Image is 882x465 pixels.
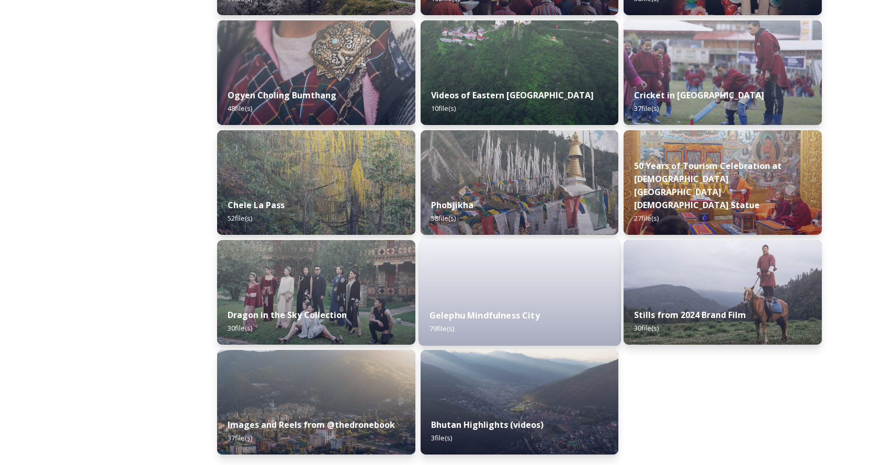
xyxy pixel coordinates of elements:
[228,199,285,211] strong: Chele La Pass
[624,240,822,345] img: 4075df5a-b6ee-4484-8e29-7e779a92fa88.jpg
[421,130,619,235] img: Phobjika%2520by%2520Matt%2520Dutile1.jpg
[634,104,659,113] span: 37 file(s)
[634,160,782,211] strong: 50 Years of Tourism Celebration at [DEMOGRAPHIC_DATA][GEOGRAPHIC_DATA][DEMOGRAPHIC_DATA] Statue
[431,104,456,113] span: 10 file(s)
[431,433,452,443] span: 3 file(s)
[431,213,456,223] span: 58 file(s)
[421,350,619,455] img: b4ca3a00-89c2-4894-a0d6-064d866d0b02.jpg
[419,239,620,372] iframe: msdoc-iframe
[634,89,764,101] strong: Cricket in [GEOGRAPHIC_DATA]
[634,323,659,333] span: 30 file(s)
[429,310,539,321] strong: Gelephu Mindfulness City
[228,433,252,443] span: 37 file(s)
[421,20,619,125] img: East%2520Bhutan%2520-%2520Khoma%25204K%2520Color%2520Graded.jpg
[431,89,594,101] strong: Videos of Eastern [GEOGRAPHIC_DATA]
[217,350,415,455] img: 01697a38-64e0-42f2-b716-4cd1f8ee46d6.jpg
[228,419,395,430] strong: Images and Reels from @thedronebook
[228,89,336,101] strong: Ogyen Choling Bumthang
[634,309,746,321] strong: Stills from 2024 Brand Film
[217,240,415,345] img: 74f9cf10-d3d5-4c08-9371-13a22393556d.jpg
[429,324,454,333] span: 79 file(s)
[431,199,473,211] strong: Phobjikha
[634,213,659,223] span: 27 file(s)
[217,130,415,235] img: Marcus%2520Westberg%2520Chelela%2520Pass%25202023_52.jpg
[228,323,252,333] span: 30 file(s)
[217,20,415,125] img: Ogyen%2520Choling%2520by%2520Matt%2520Dutile5.jpg
[431,419,544,430] strong: Bhutan Highlights (videos)
[228,309,347,321] strong: Dragon in the Sky Collection
[624,20,822,125] img: Bhutan%2520Cricket%25201.jpeg
[228,213,252,223] span: 52 file(s)
[624,130,822,235] img: DSC00164.jpg
[228,104,252,113] span: 48 file(s)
